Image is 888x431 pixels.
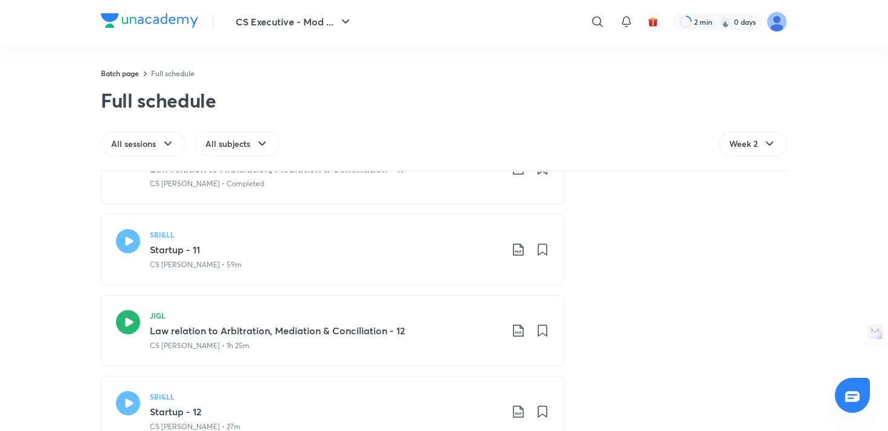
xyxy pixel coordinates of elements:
[150,310,166,321] h5: JIGL
[228,10,360,34] button: CS Executive - Mod ...
[150,404,501,419] h3: Startup - 12
[101,88,216,112] div: Full schedule
[150,391,175,402] h5: SBI&LL
[150,178,264,189] p: CS [PERSON_NAME] • Completed
[150,229,175,240] h5: SBI&LL
[767,11,787,32] img: sumit kumar
[719,16,732,28] img: streak
[111,138,156,150] span: All sessions
[150,323,501,338] h3: Law relation to Arbitration, Mediation & Conciliation - 12
[150,340,249,351] p: CS [PERSON_NAME] • 1h 25m
[101,13,198,31] a: Company Logo
[643,12,663,31] button: avatar
[101,295,565,366] a: JIGLLaw relation to Arbitration, Mediation & Conciliation - 12CS [PERSON_NAME] • 1h 25m
[205,138,250,150] span: All subjects
[151,68,195,78] a: Full schedule
[729,138,758,150] span: Week 2
[101,13,198,28] img: Company Logo
[150,242,501,257] h3: Startup - 11
[101,68,139,78] a: Batch page
[648,16,658,27] img: avatar
[150,259,242,270] p: CS [PERSON_NAME] • 59m
[101,214,565,285] a: SBI&LLStartup - 11CS [PERSON_NAME] • 59m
